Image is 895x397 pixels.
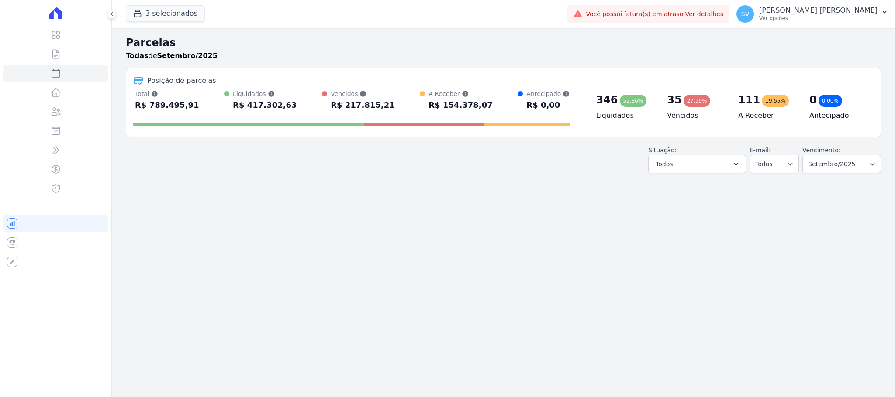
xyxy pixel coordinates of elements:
span: Todos [656,159,673,169]
button: Todos [648,155,746,173]
div: 27,59% [684,95,711,107]
div: Posição de parcelas [147,75,216,86]
div: R$ 789.495,91 [135,98,199,112]
h4: A Receber [738,110,795,121]
p: [PERSON_NAME] [PERSON_NAME] [759,6,878,15]
div: Vencidos [331,89,395,98]
label: Situação: [648,147,677,154]
h4: Antecipado [809,110,867,121]
strong: Todas [126,51,149,60]
div: 52,86% [620,95,647,107]
div: Liquidados [233,89,297,98]
div: 346 [596,93,618,107]
div: R$ 217.815,21 [331,98,395,112]
strong: Setembro/2025 [157,51,218,60]
div: R$ 0,00 [526,98,570,112]
button: SV [PERSON_NAME] [PERSON_NAME] Ver opções [729,2,895,26]
button: 3 selecionados [126,5,205,22]
div: R$ 417.302,63 [233,98,297,112]
span: Você possui fatura(s) em atraso. [586,10,723,19]
p: Ver opções [759,15,878,22]
span: SV [741,11,749,17]
label: Vencimento: [802,147,840,154]
label: E-mail: [750,147,771,154]
div: 35 [667,93,681,107]
div: Antecipado [526,89,570,98]
h4: Vencidos [667,110,724,121]
div: R$ 154.378,07 [428,98,493,112]
div: A Receber [428,89,493,98]
div: 0,00% [819,95,842,107]
div: 19,55% [762,95,789,107]
p: de [126,51,218,61]
div: Total [135,89,199,98]
div: 0 [809,93,817,107]
h2: Parcelas [126,35,881,51]
a: Ver detalhes [685,10,724,17]
h4: Liquidados [596,110,653,121]
div: 111 [738,93,760,107]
